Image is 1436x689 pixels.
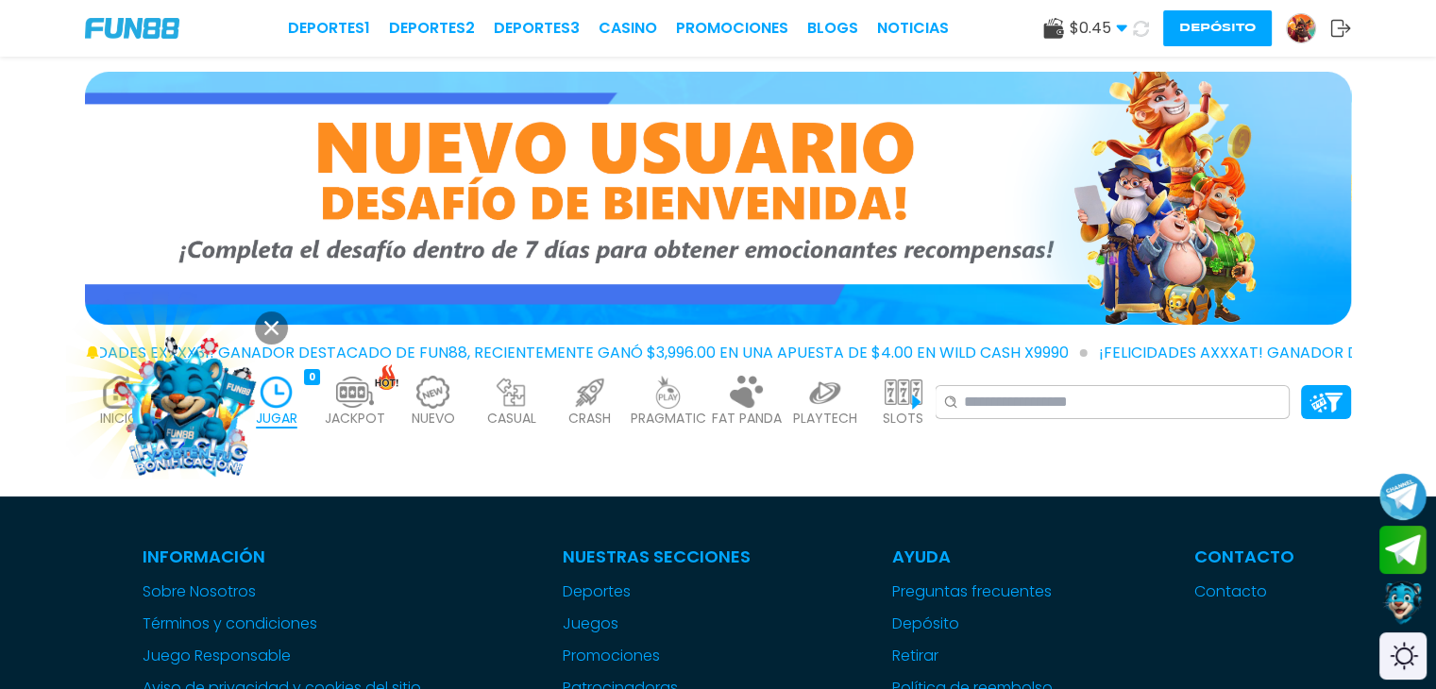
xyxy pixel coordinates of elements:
[412,409,455,429] p: NUEVO
[1163,10,1272,46] button: Depósito
[650,376,687,409] img: pragmatic_light.webp
[1194,544,1294,569] p: Contacto
[1379,579,1427,628] button: Contact customer service
[563,580,751,603] a: Deportes
[676,17,788,40] a: Promociones
[563,613,618,635] button: Juegos
[85,72,1351,325] img: Bono de Nuevo Jugador
[728,376,766,409] img: fat_panda_light.webp
[143,645,421,667] a: Juego Responsable
[571,376,609,409] img: crash_light.webp
[102,319,275,492] img: Image Link
[1194,580,1294,603] a: Contacto
[568,409,611,429] p: CRASH
[375,364,398,390] img: hot
[563,645,751,667] a: Promociones
[85,18,179,39] img: Company Logo
[892,580,1053,603] a: Preguntas frecuentes
[793,409,857,429] p: PLAYTECH
[892,613,1053,635] a: Depósito
[143,544,421,569] p: Información
[1286,13,1330,43] a: Avatar
[1287,14,1315,42] img: Avatar
[599,17,657,40] a: CASINO
[493,376,531,409] img: casual_light.webp
[336,376,374,409] img: jackpot_light.webp
[807,17,858,40] a: BLOGS
[1379,632,1427,680] div: Switch theme
[883,409,923,429] p: SLOTS
[389,17,475,40] a: Deportes2
[1379,472,1427,521] button: Join telegram channel
[325,409,385,429] p: JACKPOT
[885,376,922,409] img: slots_light.webp
[806,376,844,409] img: playtech_light.webp
[892,544,1053,569] p: Ayuda
[1309,393,1343,412] img: Platform Filter
[892,645,1053,667] a: Retirar
[1070,17,1127,40] span: $ 0.45
[414,376,452,409] img: new_light.webp
[487,409,536,429] p: CASUAL
[1379,526,1427,575] button: Join telegram
[631,409,706,429] p: PRAGMATIC
[304,369,320,385] div: 0
[494,17,580,40] a: Deportes3
[877,17,949,40] a: NOTICIAS
[143,580,421,603] a: Sobre Nosotros
[288,17,370,40] a: Deportes1
[712,409,782,429] p: FAT PANDA
[49,342,1088,364] span: ¡FELICIDADES exxxx31! GANADOR DESTACADO DE FUN88, RECIENTEMENTE GANÓ $3,996.00 EN UNA APUESTA DE ...
[563,544,751,569] p: Nuestras Secciones
[143,613,421,635] a: Términos y condiciones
